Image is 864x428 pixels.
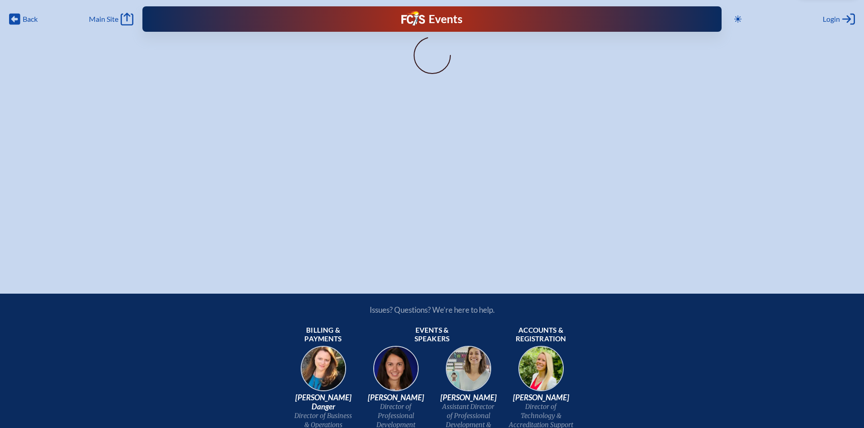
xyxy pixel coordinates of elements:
a: Main Site [89,13,133,25]
img: Florida Council of Independent Schools [401,11,425,25]
img: 545ba9c4-c691-43d5-86fb-b0a622cbeb82 [439,343,498,401]
span: [PERSON_NAME] [436,393,501,402]
span: Login [823,15,840,24]
span: Billing & payments [291,326,356,344]
a: FCIS LogoEvents [401,11,463,27]
img: 94e3d245-ca72-49ea-9844-ae84f6d33c0f [367,343,425,401]
img: 9c64f3fb-7776-47f4-83d7-46a341952595 [294,343,352,401]
div: FCIS Events — Future ready [302,11,562,27]
span: Back [23,15,38,24]
span: [PERSON_NAME] Danger [291,393,356,411]
span: Accounts & registration [508,326,574,344]
span: Events & speakers [400,326,465,344]
span: [PERSON_NAME] [363,393,429,402]
h1: Events [429,14,463,25]
span: [PERSON_NAME] [508,393,574,402]
span: Main Site [89,15,118,24]
img: b1ee34a6-5a78-4519-85b2-7190c4823173 [512,343,570,401]
p: Issues? Questions? We’re here to help. [273,305,592,315]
